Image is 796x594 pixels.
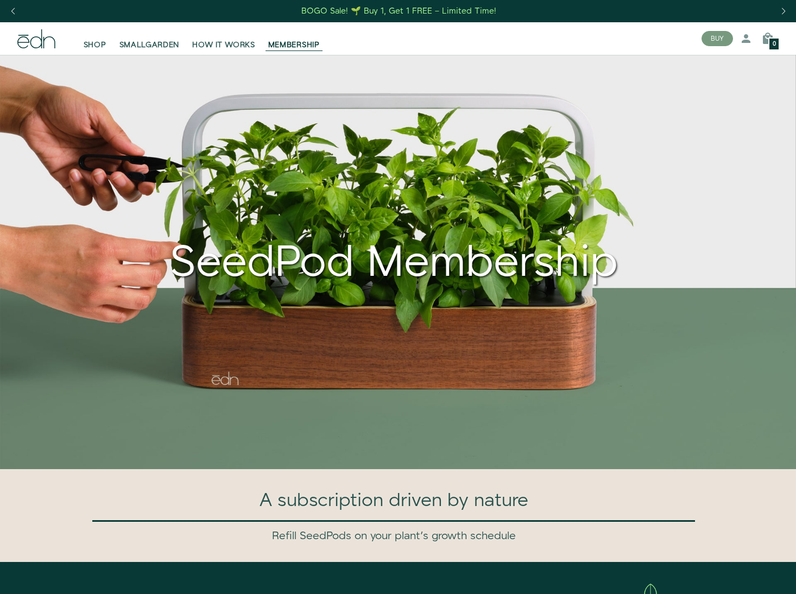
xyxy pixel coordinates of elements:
[186,27,261,50] a: HOW IT WORKS
[192,40,255,50] span: HOW IT WORKS
[119,40,180,50] span: SMALLGARDEN
[262,27,326,50] a: MEMBERSHIP
[77,530,711,542] h3: Refill SeedPods on your plant's growth schedule
[773,41,776,47] span: 0
[702,31,733,46] button: BUY
[84,40,106,50] span: SHOP
[77,491,711,511] h1: A subscription driven by nature
[17,211,770,289] div: SeedPod Membership
[301,5,496,17] div: BOGO Sale! 🌱 Buy 1, Get 1 FREE – Limited Time!
[268,40,320,50] span: MEMBERSHIP
[301,3,498,20] a: BOGO Sale! 🌱 Buy 1, Get 1 FREE – Limited Time!
[113,27,186,50] a: SMALLGARDEN
[77,27,113,50] a: SHOP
